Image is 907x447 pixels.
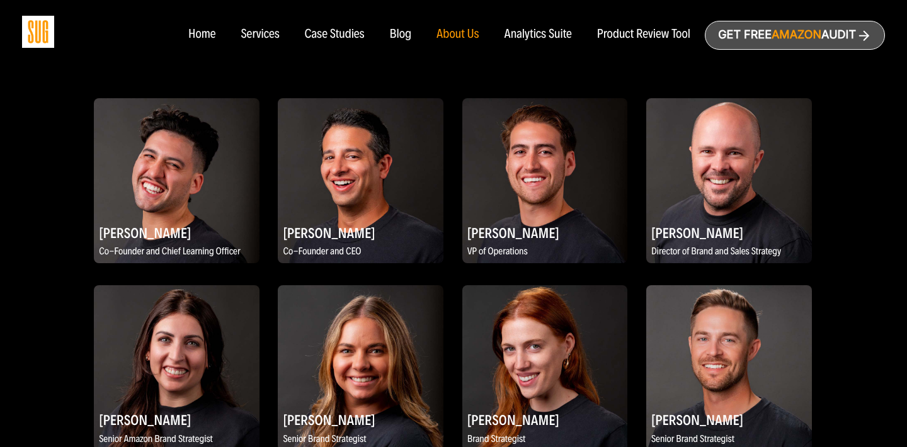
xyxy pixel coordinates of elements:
a: Product Review Tool [597,28,690,42]
h2: [PERSON_NAME] [646,407,812,432]
a: Services [241,28,279,42]
p: Director of Brand and Sales Strategy [646,244,812,260]
h2: [PERSON_NAME] [94,220,260,245]
a: Analytics Suite [505,28,572,42]
a: Case Studies [305,28,365,42]
a: Home [188,28,215,42]
p: Co-Founder and CEO [278,244,443,260]
p: VP of Operations [462,244,628,260]
h2: [PERSON_NAME] [278,220,443,245]
p: Co-Founder and Chief Learning Officer [94,244,260,260]
a: About Us [436,28,479,42]
h2: [PERSON_NAME] [646,220,812,245]
h2: [PERSON_NAME] [462,407,628,432]
a: Get freeAmazonAudit [705,21,885,50]
a: Blog [390,28,412,42]
img: Evan Kesner, Co-Founder and CEO [278,98,443,264]
img: Marco Tejada, VP of Operations [462,98,628,264]
img: Sug [22,16,54,48]
h2: [PERSON_NAME] [278,407,443,432]
h2: [PERSON_NAME] [94,407,260,432]
img: Brett Vetter, Director of Brand and Sales Strategy [646,98,812,264]
h2: [PERSON_NAME] [462,220,628,245]
span: Amazon [772,28,821,42]
img: Daniel Tejada, Co-Founder and Chief Learning Officer [94,98,260,264]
